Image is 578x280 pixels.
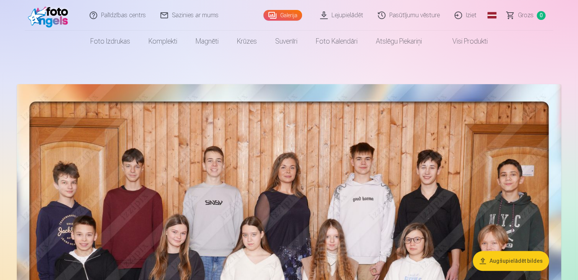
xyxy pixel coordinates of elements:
[537,11,545,20] span: 0
[228,31,266,52] a: Krūzes
[307,31,367,52] a: Foto kalendāri
[473,251,549,271] button: Augšupielādēt bildes
[186,31,228,52] a: Magnēti
[431,31,497,52] a: Visi produkti
[28,3,72,28] img: /fa1
[139,31,186,52] a: Komplekti
[263,10,302,21] a: Galerija
[266,31,307,52] a: Suvenīri
[367,31,431,52] a: Atslēgu piekariņi
[81,31,139,52] a: Foto izdrukas
[518,11,534,20] span: Grozs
